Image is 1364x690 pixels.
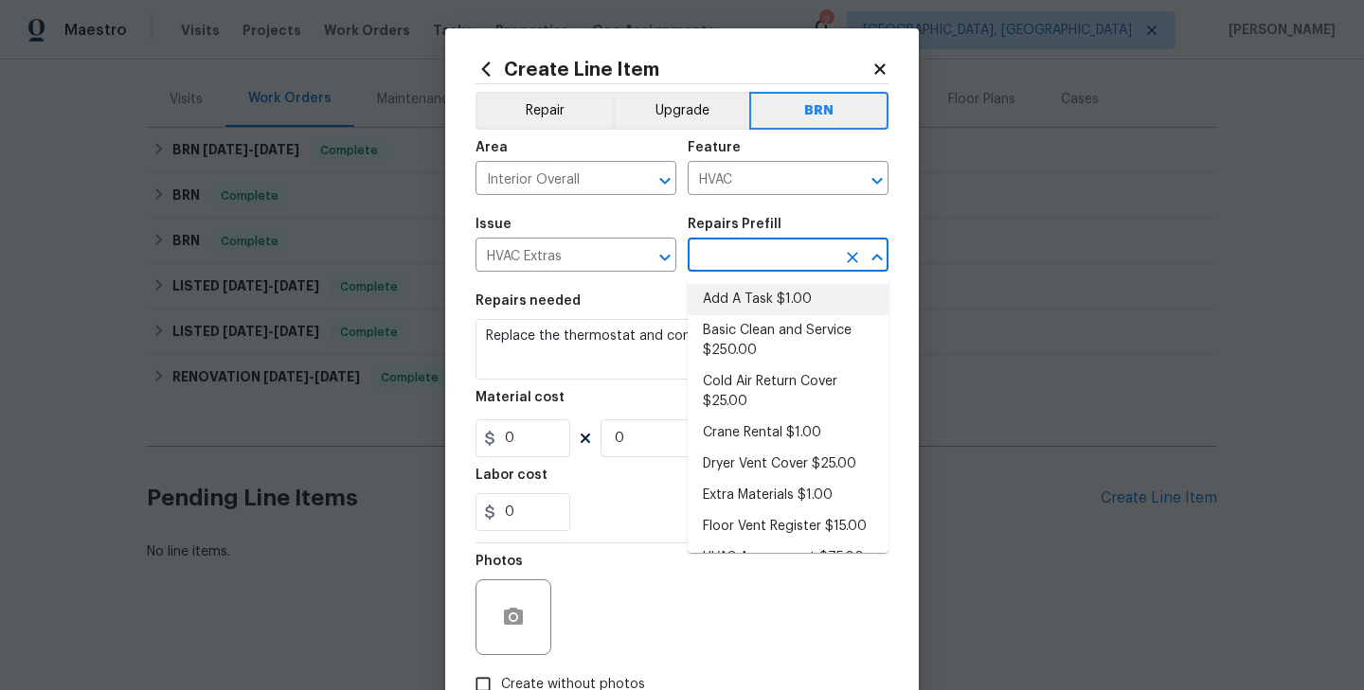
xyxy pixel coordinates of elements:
[749,92,888,130] button: BRN
[476,319,888,380] textarea: Replace the thermostat and confirm proper operation.
[688,511,888,542] li: Floor Vent Register $15.00
[688,449,888,480] li: Dryer Vent Cover $25.00
[688,417,888,449] li: Crane Rental $1.00
[688,141,741,154] h5: Feature
[613,92,750,130] button: Upgrade
[688,542,888,574] li: HVAC Assessment $75.00
[839,244,866,271] button: Clear
[652,244,678,271] button: Open
[688,480,888,511] li: Extra Materials $1.00
[864,168,890,194] button: Open
[476,218,511,231] h5: Issue
[688,218,781,231] h5: Repairs Prefill
[688,315,888,366] li: Basic Clean and Service $250.00
[476,555,523,568] h5: Photos
[688,366,888,417] li: Cold Air Return Cover $25.00
[476,391,565,404] h5: Material cost
[476,294,581,308] h5: Repairs needed
[652,168,678,194] button: Open
[476,92,613,130] button: Repair
[688,284,888,315] li: Add A Task $1.00
[476,141,508,154] h5: Area
[476,59,871,80] h2: Create Line Item
[864,244,890,271] button: Close
[476,469,547,482] h5: Labor cost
